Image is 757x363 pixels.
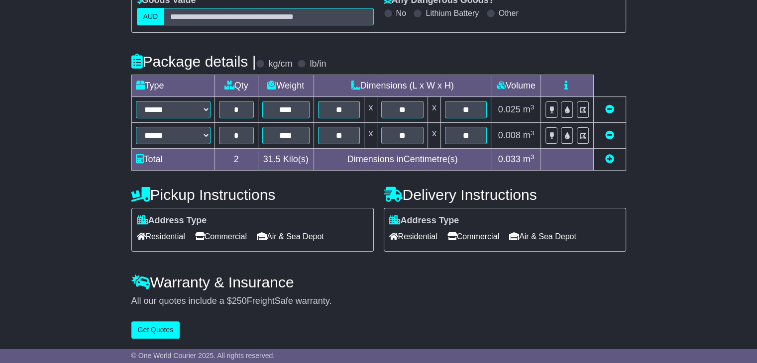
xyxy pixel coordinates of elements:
[498,104,521,114] span: 0.025
[364,97,377,123] td: x
[605,154,614,164] a: Add new item
[498,154,521,164] span: 0.033
[523,130,535,140] span: m
[314,149,491,171] td: Dimensions in Centimetre(s)
[131,321,180,339] button: Get Quotes
[131,352,275,360] span: © One World Courier 2025. All rights reserved.
[131,75,215,97] td: Type
[531,153,535,161] sup: 3
[258,75,314,97] td: Weight
[523,104,535,114] span: m
[428,97,440,123] td: x
[257,229,324,244] span: Air & Sea Depot
[310,59,326,70] label: lb/in
[137,229,185,244] span: Residential
[499,8,519,18] label: Other
[131,149,215,171] td: Total
[258,149,314,171] td: Kilo(s)
[268,59,292,70] label: kg/cm
[131,53,256,70] h4: Package details |
[384,186,626,203] h4: Delivery Instructions
[364,123,377,149] td: x
[389,229,437,244] span: Residential
[426,8,479,18] label: Lithium Battery
[137,8,165,25] label: AUD
[263,154,281,164] span: 31.5
[215,149,258,171] td: 2
[131,274,626,290] h4: Warranty & Insurance
[428,123,440,149] td: x
[195,229,247,244] span: Commercial
[396,8,406,18] label: No
[131,186,374,203] h4: Pickup Instructions
[605,104,614,114] a: Remove this item
[131,296,626,307] div: All our quotes include a $ FreightSafe warranty.
[523,154,535,164] span: m
[498,130,521,140] span: 0.008
[531,129,535,137] sup: 3
[314,75,491,97] td: Dimensions (L x W x H)
[605,130,614,140] a: Remove this item
[491,75,541,97] td: Volume
[447,229,499,244] span: Commercial
[531,103,535,111] sup: 3
[232,296,247,306] span: 250
[137,215,207,226] label: Address Type
[215,75,258,97] td: Qty
[389,215,459,226] label: Address Type
[509,229,576,244] span: Air & Sea Depot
